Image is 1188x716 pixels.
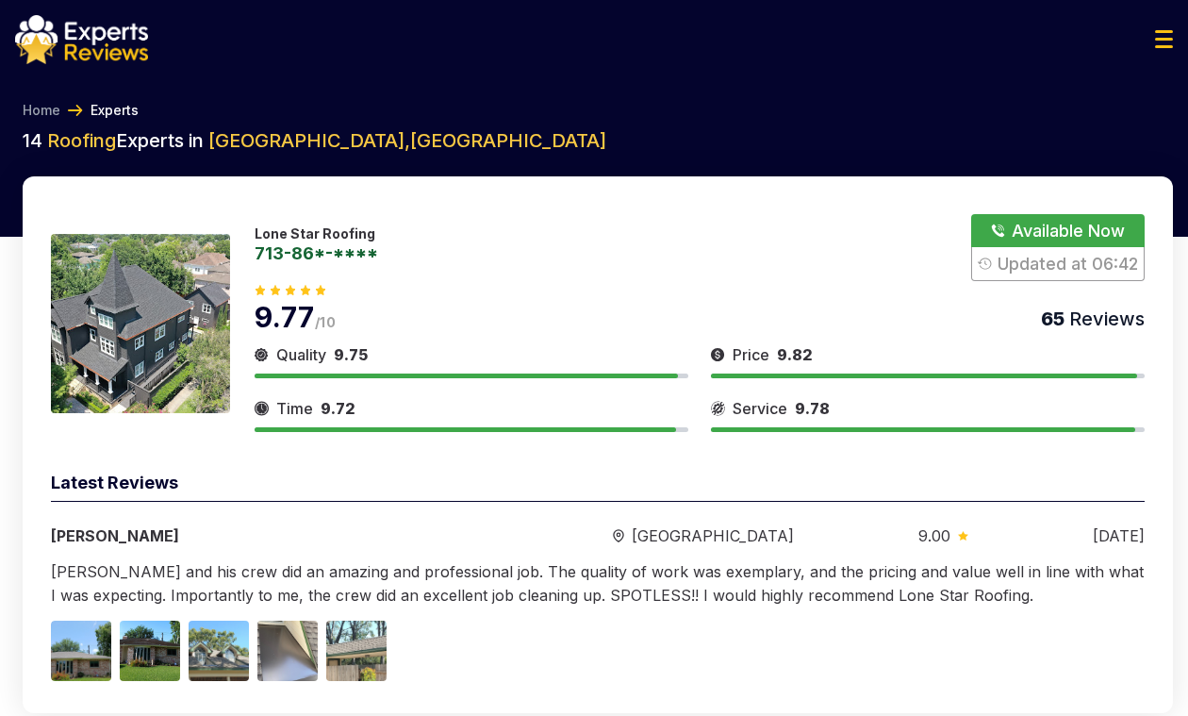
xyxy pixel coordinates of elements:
[733,397,787,420] span: Service
[23,127,1173,154] h2: 14 Experts in
[91,101,139,120] a: Experts
[255,397,269,420] img: slider icon
[613,529,624,543] img: slider icon
[51,234,230,413] img: 175466279898754.jpeg
[733,343,769,366] span: Price
[918,525,950,547] span: 9.00
[15,101,1173,120] nav: Breadcrumb
[1041,308,1064,330] span: 65
[1093,525,1145,547] div: [DATE]
[1155,30,1173,48] img: Menu Icon
[47,129,116,152] span: Roofing
[255,225,378,241] p: Lone Star Roofing
[255,343,269,366] img: slider icon
[711,343,725,366] img: slider icon
[276,343,326,366] span: Quality
[326,621,387,681] img: Image 5
[120,621,180,681] img: Image 2
[334,345,368,364] span: 9.75
[632,525,794,547] span: [GEOGRAPHIC_DATA]
[51,470,1145,502] div: Latest Reviews
[958,531,968,541] img: slider icon
[255,300,315,334] span: 9.77
[208,129,606,152] span: [GEOGRAPHIC_DATA] , [GEOGRAPHIC_DATA]
[51,562,1144,605] span: [PERSON_NAME] and his crew did an amazing and professional job. The quality of work was exemplary...
[777,345,813,364] span: 9.82
[15,15,148,64] img: logo
[23,101,60,120] a: Home
[315,314,336,330] span: /10
[1064,308,1145,330] span: Reviews
[276,397,313,420] span: Time
[321,399,355,418] span: 9.72
[189,621,249,681] img: Image 3
[51,525,488,547] div: [PERSON_NAME]
[795,399,830,418] span: 9.78
[257,621,318,681] img: Image 4
[711,397,725,420] img: slider icon
[1109,637,1188,716] iframe: OpenWidget widget
[51,621,111,681] img: Image 1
